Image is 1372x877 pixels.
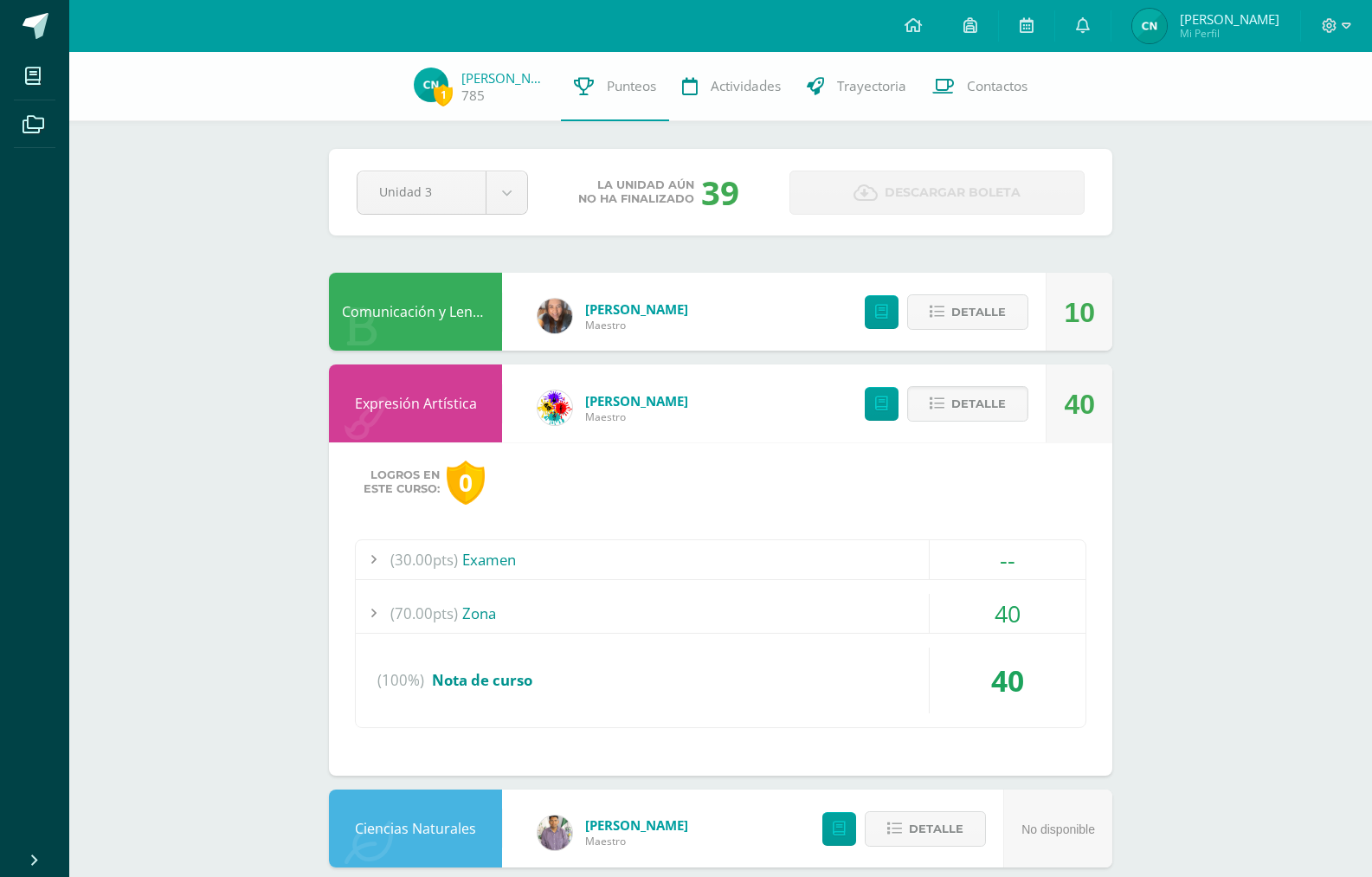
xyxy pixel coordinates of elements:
div: 39 [701,170,739,215]
a: 785 [461,87,485,105]
button: Detalle [907,294,1028,330]
button: Detalle [907,386,1028,422]
span: Maestro [585,318,688,332]
a: Punteos [561,52,669,121]
span: Descargar boleta [885,171,1021,214]
span: Maestro [585,409,688,424]
div: Comunicación y Lenguaje L1 [329,273,502,351]
a: [PERSON_NAME] [585,392,688,409]
div: Ciencias Naturales [329,790,502,867]
div: Examen [356,540,1085,579]
span: No disponible [1021,822,1095,836]
span: [PERSON_NAME] [1180,10,1279,28]
img: 8286b9a544571e995a349c15127c7be6.png [538,299,572,333]
div: Expresión Artística [329,364,502,442]
div: Zona [356,594,1085,633]
div: 40 [1064,365,1095,443]
a: Unidad 3 [357,171,527,214]
span: Actividades [711,77,781,95]
div: -- [930,540,1085,579]
div: 0 [447,461,485,505]
span: 1 [434,84,453,106]
span: Detalle [951,388,1006,420]
span: Nota de curso [432,670,532,690]
a: [PERSON_NAME] [585,816,688,834]
img: 1a120adbf32f770dca39b945b4ff9eca.png [1132,9,1167,43]
span: La unidad aún no ha finalizado [578,178,694,206]
img: b08e72ae1415402f2c8bd1f3d2cdaa84.png [538,816,572,850]
span: Trayectoria [837,77,906,95]
a: Trayectoria [794,52,919,121]
a: Actividades [669,52,794,121]
a: Contactos [919,52,1040,121]
span: Punteos [607,77,656,95]
span: (70.00pts) [390,594,458,633]
span: (100%) [377,648,424,713]
a: [PERSON_NAME] [461,69,548,87]
img: d0a5be8572cbe4fc9d9d910beeabcdaa.png [538,390,572,425]
span: Mi Perfil [1180,26,1279,41]
a: [PERSON_NAME] [585,300,688,318]
span: Contactos [967,77,1027,95]
span: Detalle [909,813,963,845]
img: 1a120adbf32f770dca39b945b4ff9eca.png [414,68,448,102]
span: Detalle [951,296,1006,328]
span: Logros en este curso: [364,468,440,496]
button: Detalle [865,811,986,847]
span: Unidad 3 [379,171,464,212]
div: 10 [1064,274,1095,351]
span: (30.00pts) [390,540,458,579]
div: 40 [930,594,1085,633]
div: 40 [930,648,1085,713]
span: Maestro [585,834,688,848]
